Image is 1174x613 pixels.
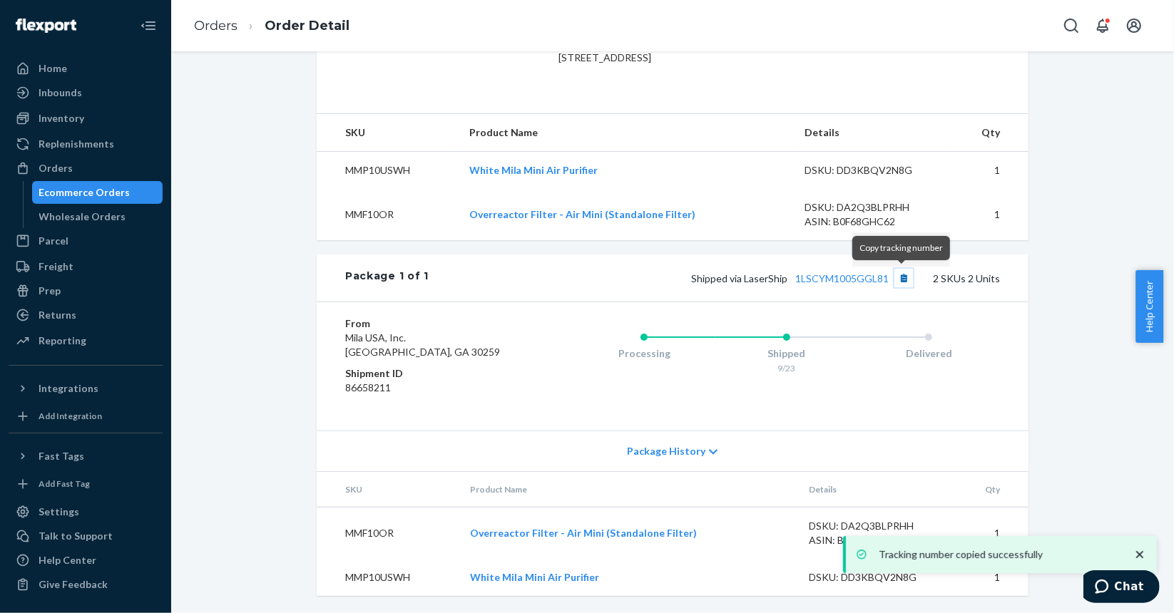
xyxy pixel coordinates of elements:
[9,230,163,252] a: Parcel
[183,5,361,47] ol: breadcrumbs
[9,500,163,523] a: Settings
[1135,270,1163,343] button: Help Center
[345,381,516,395] dd: 86658211
[809,519,943,533] div: DSKU: DA2Q3BLPRHH
[9,445,163,468] button: Fast Tags
[345,366,516,381] dt: Shipment ID
[194,18,238,34] a: Orders
[9,57,163,80] a: Home
[345,316,516,331] dt: From
[345,331,500,358] span: Mila USA, Inc. [GEOGRAPHIC_DATA], GA 30259
[39,284,61,298] div: Prep
[9,329,163,352] a: Reporting
[39,505,79,519] div: Settings
[9,573,163,596] button: Give Feedback
[39,234,68,248] div: Parcel
[39,381,98,396] div: Integrations
[950,114,1028,152] th: Qty
[9,107,163,130] a: Inventory
[39,259,73,274] div: Freight
[859,242,943,253] span: Copy tracking number
[39,185,131,200] div: Ecommerce Orders
[469,164,598,176] a: White Mila Mini Air Purifier
[9,473,163,495] a: Add Fast Tag
[954,508,1028,560] td: 1
[32,181,163,204] a: Ecommerce Orders
[9,549,163,572] a: Help Center
[32,205,163,228] a: Wholesale Orders
[715,362,858,374] div: 9/23
[894,269,913,287] button: Copy tracking number
[9,255,163,278] a: Freight
[317,189,458,240] td: MMF10OR
[317,508,459,560] td: MMF10OR
[793,114,950,152] th: Details
[469,208,696,220] a: Overreactor Filter - Air Mini (Standalone Filter)
[39,577,108,592] div: Give Feedback
[9,279,163,302] a: Prep
[39,553,96,567] div: Help Center
[573,346,715,361] div: Processing
[39,61,67,76] div: Home
[950,189,1028,240] td: 1
[627,444,705,458] span: Package History
[9,157,163,180] a: Orders
[805,163,939,177] div: DSKU: DD3KBQV2N8G
[470,527,697,539] a: Overreactor Filter - Air Mini (Standalone Filter)
[1057,11,1086,40] button: Open Search Box
[9,133,163,155] a: Replenishments
[1120,11,1148,40] button: Open account menu
[39,334,86,348] div: Reporting
[1133,547,1147,562] svg: close toast
[805,215,939,229] div: ASIN: B0F68GHC62
[317,559,459,596] td: MMP10USWH
[265,18,349,34] a: Order Detail
[950,152,1028,190] td: 1
[715,346,858,361] div: Shipped
[795,272,889,284] a: 1LSCYM1005GGL81
[1088,11,1117,40] button: Open notifications
[317,152,458,190] td: MMP10USWH
[39,161,73,175] div: Orders
[459,472,797,508] th: Product Name
[805,200,939,215] div: DSKU: DA2Q3BLPRHH
[16,19,76,33] img: Flexport logo
[458,114,794,152] th: Product Name
[1083,570,1160,606] iframe: Opens a widget where you can chat to one of our agents
[39,449,84,463] div: Fast Tags
[470,571,599,583] a: White Mila Mini Air Purifier
[39,308,76,322] div: Returns
[9,525,163,547] button: Talk to Support
[691,272,913,284] span: Shipped via LaserShip
[857,346,1000,361] div: Delivered
[39,111,84,125] div: Inventory
[39,478,90,490] div: Add Fast Tag
[345,269,429,287] div: Package 1 of 1
[809,570,943,584] div: DSKU: DD3KBQV2N8G
[134,11,163,40] button: Close Navigation
[809,533,943,547] div: ASIN: B0F68GHC62
[9,81,163,104] a: Inbounds
[317,472,459,508] th: SKU
[9,406,163,427] a: Add Integration
[954,472,1028,508] th: Qty
[797,472,954,508] th: Details
[39,529,113,543] div: Talk to Support
[39,410,102,422] div: Add Integration
[9,377,163,400] button: Integrations
[39,137,114,151] div: Replenishments
[429,269,1000,287] div: 2 SKUs 2 Units
[9,304,163,326] a: Returns
[317,114,458,152] th: SKU
[879,547,1118,562] p: Tracking number copied successfully
[954,559,1028,596] td: 1
[39,86,82,100] div: Inbounds
[39,210,126,224] div: Wholesale Orders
